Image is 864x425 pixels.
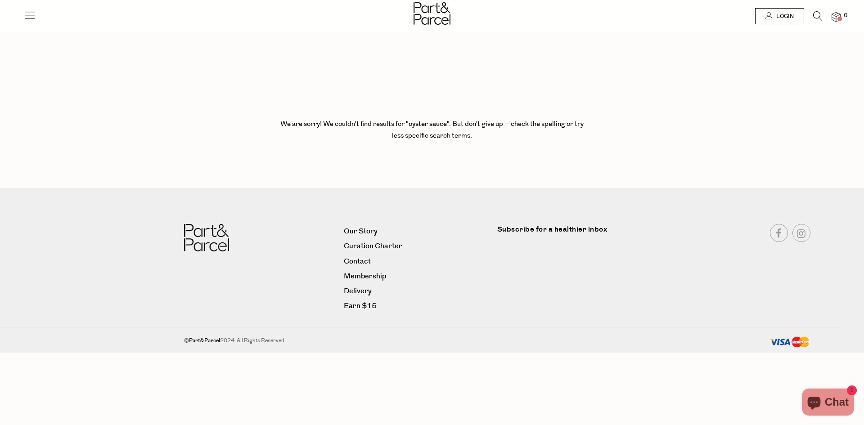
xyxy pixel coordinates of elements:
[497,224,657,242] label: Subscribe for a healthier inbox
[774,13,794,20] span: Login
[274,87,589,164] div: We are sorry! We couldn't find results for " ". But don't give up – check the spelling or try les...
[184,336,670,345] div: © 2024. All Rights Reserved.
[184,224,229,251] img: Part&Parcel
[799,389,857,418] inbox-online-store-chat: Shopify online store chat
[409,119,447,129] b: oyster sauce
[344,285,490,297] a: Delivery
[344,255,490,268] a: Contact
[344,300,490,312] a: Earn $15
[414,2,450,25] img: Part&Parcel
[832,12,841,22] a: 0
[344,240,490,252] a: Curation Charter
[189,337,220,344] b: Part&Parcel
[755,8,804,24] a: Login
[344,270,490,282] a: Membership
[344,225,490,237] a: Our Story
[769,336,810,348] img: payment-methods.png
[841,12,850,20] span: 0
